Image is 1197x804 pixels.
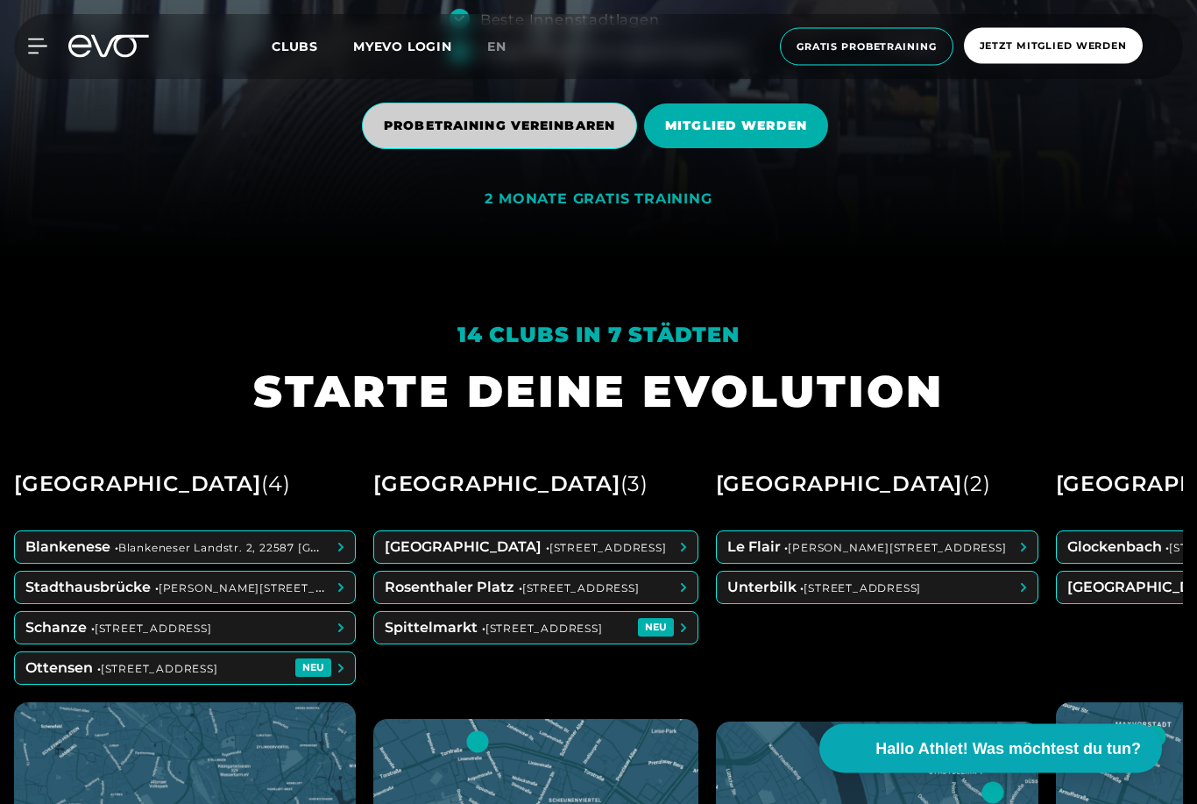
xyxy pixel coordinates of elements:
[384,117,615,136] span: PROBETRAINING VEREINBAREN
[487,39,506,54] span: en
[775,28,959,66] a: Gratis Probetraining
[959,28,1148,66] a: Jetzt Mitglied werden
[665,117,807,136] span: MITGLIED WERDEN
[353,39,452,54] a: MYEVO LOGIN
[261,472,291,497] span: ( 4 )
[485,191,712,210] div: 2 MONATE GRATIS TRAINING
[644,91,835,162] a: MITGLIED WERDEN
[253,364,944,421] h1: STARTE DEINE EVOLUTION
[457,323,740,348] em: 14 Clubs in 7 Städten
[962,472,990,497] span: ( 2 )
[875,737,1141,761] span: Hallo Athlet! Was möchtest du tun?
[797,39,937,54] span: Gratis Probetraining
[362,90,644,163] a: PROBETRAINING VEREINBAREN
[272,38,353,54] a: Clubs
[487,37,528,57] a: en
[14,465,291,505] div: [GEOGRAPHIC_DATA]
[272,39,318,54] span: Clubs
[373,465,648,505] div: [GEOGRAPHIC_DATA]
[819,724,1162,773] button: Hallo Athlet! Was möchtest du tun?
[620,472,648,497] span: ( 3 )
[716,465,991,505] div: [GEOGRAPHIC_DATA]
[980,39,1127,53] span: Jetzt Mitglied werden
